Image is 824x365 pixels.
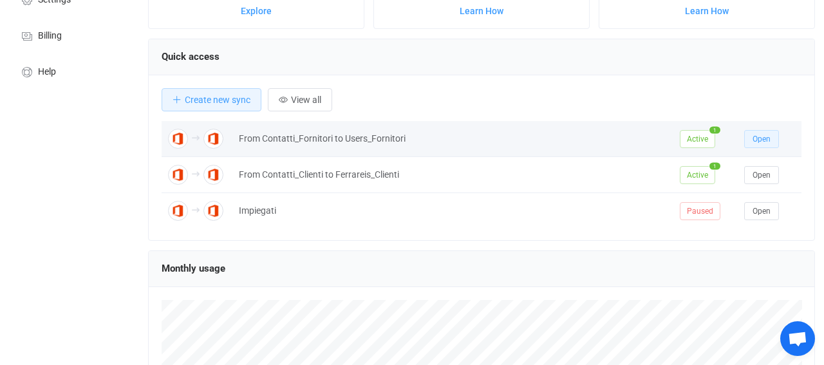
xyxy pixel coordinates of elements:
[162,51,220,62] span: Quick access
[38,67,56,77] span: Help
[6,53,135,89] a: Help
[232,203,673,218] div: Impiegati
[168,129,188,149] img: Office 365 Contacts
[203,129,223,149] img: Office 365 Contacts
[753,135,771,144] span: Open
[162,88,261,111] button: Create new sync
[38,31,62,41] span: Billing
[232,131,673,146] div: From Contatti_Fornitori to Users_Fornitori
[680,166,715,184] span: Active
[268,88,332,111] button: View all
[168,201,188,221] img: Office 365 Contacts
[744,130,779,148] button: Open
[291,95,321,105] span: View all
[744,133,779,144] a: Open
[709,162,720,169] span: 1
[685,6,729,16] a: Learn How
[460,6,503,16] a: Learn How
[680,130,715,148] span: Active
[203,165,223,185] img: Office 365 Contacts
[203,201,223,221] img: Office 365 Contacts
[241,6,272,16] a: Explore
[744,166,779,184] button: Open
[744,169,779,180] a: Open
[162,263,225,274] span: Monthly usage
[232,167,673,182] div: From Contatti_Clienti to Ferrareis_Clienti
[753,171,771,180] span: Open
[168,165,188,185] img: Office 365 Contacts
[744,205,779,216] a: Open
[709,126,720,133] span: 1
[780,321,815,356] div: Open chat
[680,202,720,220] span: Paused
[744,202,779,220] button: Open
[6,17,135,53] a: Billing
[753,207,771,216] span: Open
[185,95,250,105] span: Create new sync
